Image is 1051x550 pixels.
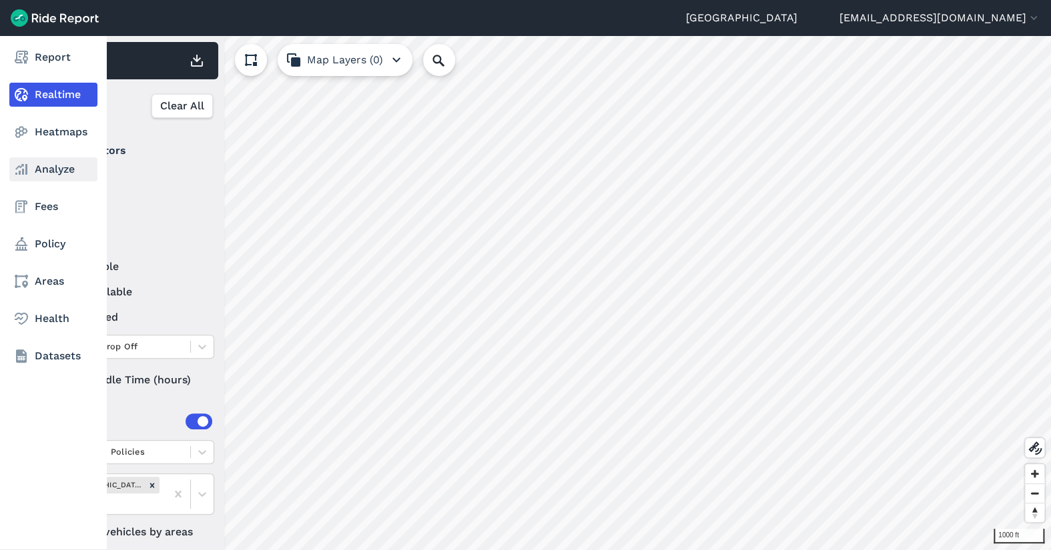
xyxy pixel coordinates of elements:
[160,98,204,114] span: Clear All
[72,413,212,429] div: Areas
[994,529,1044,543] div: 1000 ft
[49,85,218,127] div: Filter
[9,83,97,107] a: Realtime
[9,307,97,331] a: Health
[54,403,212,440] summary: Areas
[54,284,214,300] label: unavailable
[278,44,412,76] button: Map Layers (0)
[54,368,214,392] div: Idle Time (hours)
[1025,483,1044,503] button: Zoom out
[1025,464,1044,483] button: Zoom in
[54,524,214,540] label: Filter vehicles by areas
[9,344,97,368] a: Datasets
[686,10,797,26] a: [GEOGRAPHIC_DATA]
[43,36,1051,550] canvas: Map
[54,221,212,259] summary: Status
[54,309,214,325] label: reserved
[9,120,97,144] a: Heatmaps
[11,9,99,27] img: Ride Report
[9,195,97,219] a: Fees
[54,132,212,169] summary: Operators
[9,232,97,256] a: Policy
[54,169,214,185] label: Bird
[9,157,97,181] a: Analyze
[151,94,213,118] button: Clear All
[54,195,214,211] label: Lime
[9,45,97,69] a: Report
[423,44,476,76] input: Search Location or Vehicles
[839,10,1040,26] button: [EMAIL_ADDRESS][DOMAIN_NAME]
[1025,503,1044,522] button: Reset bearing to north
[54,259,214,275] label: available
[9,269,97,293] a: Areas
[145,477,159,493] div: Remove Grand Junction No Parking Zone (corral swiss cheese) Q32025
